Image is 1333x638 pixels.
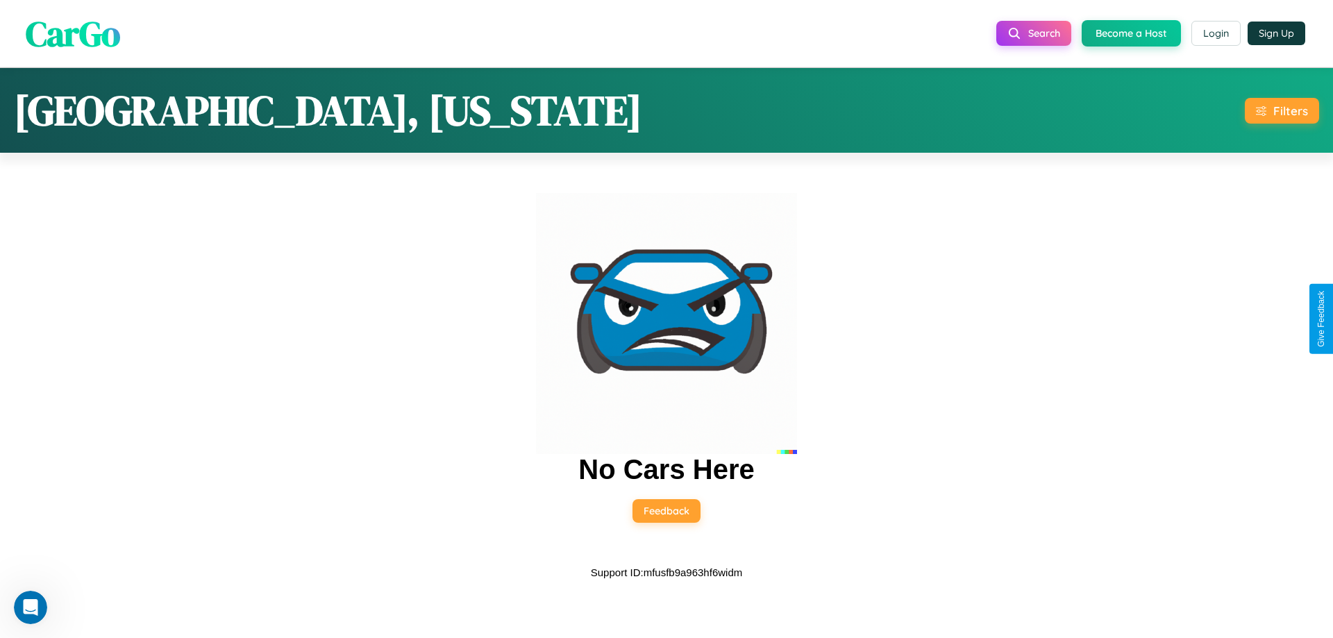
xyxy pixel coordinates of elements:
button: Login [1191,21,1241,46]
p: Support ID: mfusfb9a963hf6widm [591,563,742,582]
button: Become a Host [1082,20,1181,47]
span: Search [1028,27,1060,40]
div: Give Feedback [1316,291,1326,347]
iframe: Intercom live chat [14,591,47,624]
button: Sign Up [1248,22,1305,45]
h2: No Cars Here [578,454,754,485]
div: Filters [1273,103,1308,118]
button: Feedback [632,499,701,523]
button: Filters [1245,98,1319,124]
button: Search [996,21,1071,46]
h1: [GEOGRAPHIC_DATA], [US_STATE] [14,82,642,139]
span: CarGo [26,9,120,57]
img: car [536,193,797,454]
